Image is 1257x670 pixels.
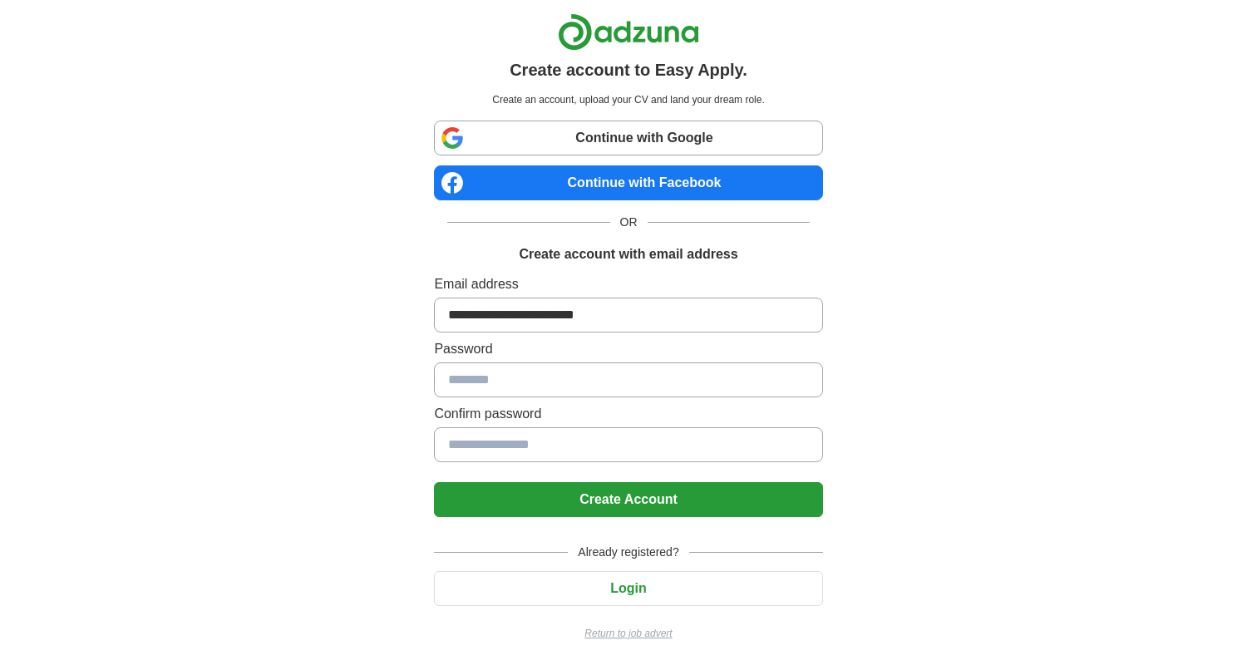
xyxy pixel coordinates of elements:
[434,339,822,359] label: Password
[437,92,819,107] p: Create an account, upload your CV and land your dream role.
[434,581,822,595] a: Login
[558,13,699,51] img: Adzuna logo
[434,165,822,200] a: Continue with Facebook
[434,571,822,606] button: Login
[434,626,822,641] a: Return to job advert
[519,244,737,264] h1: Create account with email address
[510,57,747,82] h1: Create account to Easy Apply.
[610,214,648,231] span: OR
[434,121,822,155] a: Continue with Google
[434,404,822,424] label: Confirm password
[434,482,822,517] button: Create Account
[434,274,822,294] label: Email address
[568,544,688,561] span: Already registered?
